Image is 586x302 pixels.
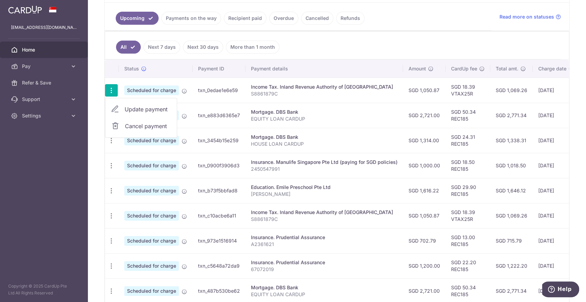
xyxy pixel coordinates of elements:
td: SGD 22.20 REC185 [446,253,490,278]
td: SGD 1,069.26 [490,78,533,103]
span: Scheduled for charge [124,186,179,195]
td: txn_0900f3906d3 [193,153,245,178]
span: Refer & Save [22,79,67,86]
a: All [116,41,141,54]
td: txn_b73f5bbfad8 [193,178,245,203]
p: S8861879C [251,216,398,223]
span: Support [22,96,67,103]
div: Income Tax. Inland Revenue Authority of [GEOGRAPHIC_DATA] [251,83,398,90]
div: Insurance. Prudential Assurance [251,259,398,266]
div: Insurance. Prudential Assurance [251,234,398,241]
td: txn_e883d6365e7 [193,103,245,128]
td: txn_3454b15e259 [193,128,245,153]
p: HOUSE LOAN CARDUP [251,141,398,147]
td: SGD 1,018.50 [490,153,533,178]
iframe: Opens a widget where you can find more information [542,281,579,299]
td: SGD 13.00 REC185 [446,228,490,253]
a: Next 30 days [183,41,223,54]
td: [DATE] [533,228,579,253]
td: txn_0edae1e6e59 [193,78,245,103]
p: 2450547991 [251,166,398,172]
td: SGD 18.50 REC185 [446,153,490,178]
p: [PERSON_NAME] [251,191,398,198]
div: Mortgage. DBS Bank [251,284,398,291]
td: SGD 2,771.34 [490,103,533,128]
span: Settings [22,112,67,119]
span: Scheduled for charge [124,236,179,246]
td: [DATE] [533,128,579,153]
span: Charge date [538,65,566,72]
td: SGD 1,200.00 [403,253,446,278]
td: SGD 2,721.00 [403,103,446,128]
th: Payment ID [193,60,245,78]
span: Scheduled for charge [124,261,179,271]
span: Scheduled for charge [124,161,179,170]
td: SGD 1,000.00 [403,153,446,178]
a: Read more on statuses [499,13,561,20]
a: Cancelled [301,12,333,25]
td: [DATE] [533,253,579,278]
td: SGD 1,314.00 [403,128,446,153]
td: [DATE] [533,103,579,128]
td: txn_973e1516914 [193,228,245,253]
td: SGD 1,050.87 [403,203,446,228]
a: Payments on the way [161,12,221,25]
div: Income Tax. Inland Revenue Authority of [GEOGRAPHIC_DATA] [251,209,398,216]
td: SGD 715.79 [490,228,533,253]
td: SGD 50.34 REC185 [446,103,490,128]
td: SGD 1,069.26 [490,203,533,228]
span: Scheduled for charge [124,286,179,296]
td: [DATE] [533,178,579,203]
span: Total amt. [496,65,518,72]
span: Scheduled for charge [124,136,179,145]
td: SGD 1,222.20 [490,253,533,278]
div: Mortgage. DBS Bank [251,134,398,141]
a: Next 7 days [143,41,180,54]
span: Amount [409,65,426,72]
td: SGD 18.39 VTAX25R [446,203,490,228]
th: Payment details [245,60,403,78]
a: Upcoming [116,12,159,25]
td: [DATE] [533,203,579,228]
td: SGD 24.31 REC185 [446,128,490,153]
td: SGD 702.79 [403,228,446,253]
p: S8861879C [251,90,398,97]
span: Scheduled for charge [124,86,179,95]
td: [DATE] [533,78,579,103]
div: Education. Emile Preschool Pte Ltd [251,184,398,191]
p: A2361621 [251,241,398,248]
p: [EMAIL_ADDRESS][DOMAIN_NAME] [11,24,77,31]
td: SGD 29.90 REC185 [446,178,490,203]
img: CardUp [8,5,42,14]
span: Home [22,46,67,53]
td: SGD 18.39 VTAX25R [446,78,490,103]
td: SGD 1,646.12 [490,178,533,203]
span: CardUp fee [451,65,477,72]
td: txn_c5648a72da9 [193,253,245,278]
p: EQUITY LOAN CARDUP [251,291,398,298]
a: More than 1 month [226,41,279,54]
a: Overdue [269,12,298,25]
span: Scheduled for charge [124,211,179,221]
td: txn_c10acbe6a11 [193,203,245,228]
p: EQUITY LOAN CARDUP [251,115,398,122]
div: Insurance. Manulife Singapore Pte Ltd (paying for SGD policies) [251,159,398,166]
a: Recipient paid [224,12,266,25]
span: Pay [22,63,67,70]
td: [DATE] [533,153,579,178]
td: SGD 1,338.31 [490,128,533,153]
p: 67072019 [251,266,398,273]
div: Mortgage. DBS Bank [251,109,398,115]
td: SGD 1,050.87 [403,78,446,103]
span: Status [124,65,139,72]
a: Refunds [336,12,365,25]
td: SGD 1,616.22 [403,178,446,203]
span: Read more on statuses [499,13,554,20]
